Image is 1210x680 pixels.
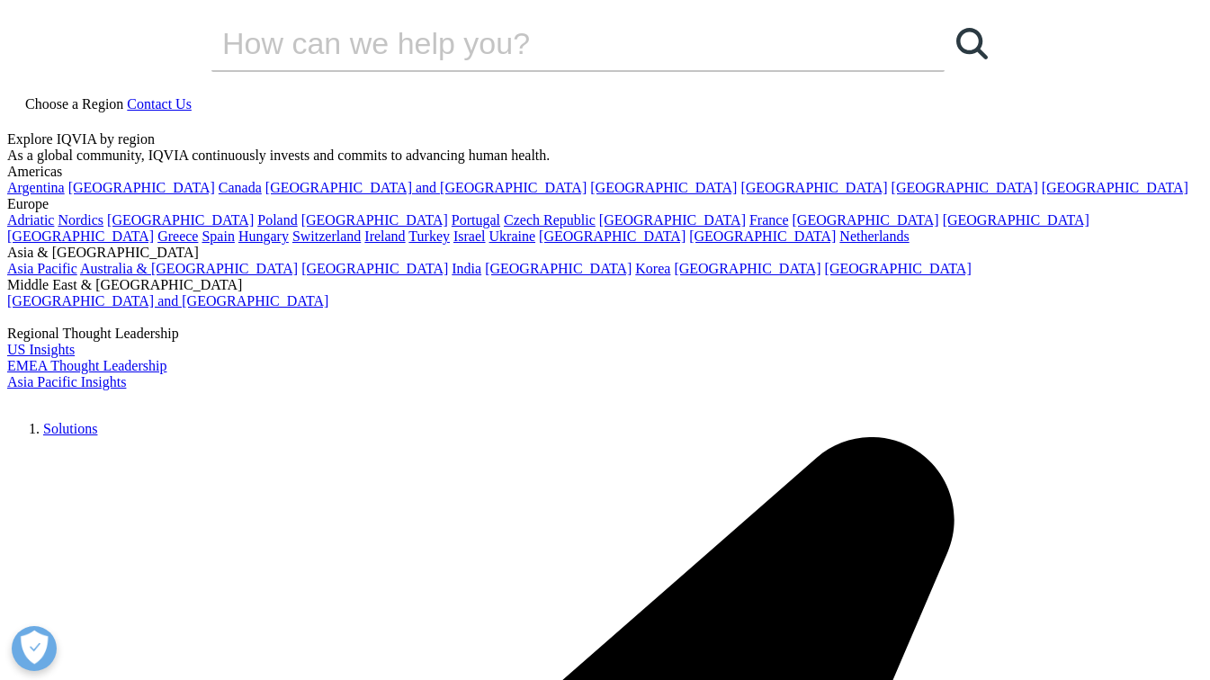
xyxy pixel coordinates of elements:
button: Open Preferences [12,626,57,671]
a: Australia & [GEOGRAPHIC_DATA] [80,261,298,276]
a: Ireland [364,228,405,244]
a: Solutions [43,421,97,436]
a: Contact Us [127,96,192,112]
a: [GEOGRAPHIC_DATA] [943,212,1089,228]
a: India [452,261,481,276]
input: Search [211,16,893,70]
a: [GEOGRAPHIC_DATA] [301,212,448,228]
a: Asia Pacific Insights [7,374,126,389]
a: [GEOGRAPHIC_DATA] [485,261,632,276]
div: Explore IQVIA by region [7,131,1203,148]
a: Netherlands [839,228,909,244]
a: Spain [202,228,234,244]
a: Canada [219,180,262,195]
a: [GEOGRAPHIC_DATA] [539,228,686,244]
a: Poland [257,212,297,228]
a: [GEOGRAPHIC_DATA] [825,261,972,276]
a: [GEOGRAPHIC_DATA] and [GEOGRAPHIC_DATA] [265,180,587,195]
a: Ukraine [489,228,536,244]
span: Choose a Region [25,96,123,112]
a: [GEOGRAPHIC_DATA] [1042,180,1188,195]
a: Argentina [7,180,65,195]
svg: Search [956,28,988,59]
a: Adriatic [7,212,54,228]
a: [GEOGRAPHIC_DATA] [674,261,820,276]
a: [GEOGRAPHIC_DATA] [892,180,1038,195]
a: [GEOGRAPHIC_DATA] [599,212,746,228]
div: Regional Thought Leadership [7,326,1203,342]
a: Nordics [58,212,103,228]
a: Czech Republic [504,212,596,228]
a: [GEOGRAPHIC_DATA] [740,180,887,195]
a: Israel [453,228,486,244]
a: US Insights [7,342,75,357]
a: France [749,212,789,228]
a: Search [945,16,999,70]
a: EMEA Thought Leadership [7,358,166,373]
a: Greece [157,228,198,244]
div: Asia & [GEOGRAPHIC_DATA] [7,245,1203,261]
a: Portugal [452,212,500,228]
div: Europe [7,196,1203,212]
a: [GEOGRAPHIC_DATA] [689,228,836,244]
a: [GEOGRAPHIC_DATA] and [GEOGRAPHIC_DATA] [7,293,328,309]
a: [GEOGRAPHIC_DATA] [7,228,154,244]
a: [GEOGRAPHIC_DATA] [107,212,254,228]
a: [GEOGRAPHIC_DATA] [793,212,939,228]
a: Asia Pacific [7,261,77,276]
div: As a global community, IQVIA continuously invests and commits to advancing human health. [7,148,1203,164]
div: Americas [7,164,1203,180]
a: Switzerland [292,228,361,244]
a: [GEOGRAPHIC_DATA] [68,180,215,195]
a: Korea [635,261,670,276]
a: Turkey [408,228,450,244]
a: [GEOGRAPHIC_DATA] [590,180,737,195]
a: Hungary [238,228,289,244]
div: Middle East & [GEOGRAPHIC_DATA] [7,277,1203,293]
a: [GEOGRAPHIC_DATA] [301,261,448,276]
